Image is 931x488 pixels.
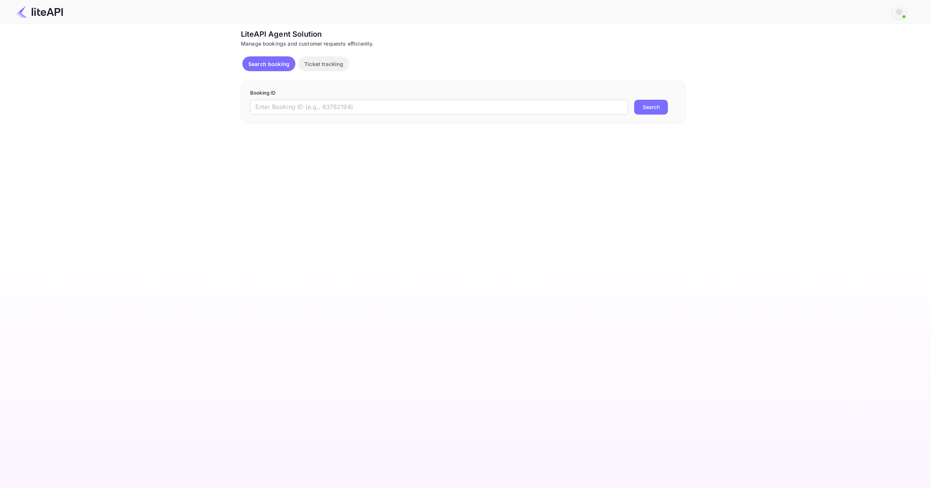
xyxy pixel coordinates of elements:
div: LiteAPI Agent Solution [241,29,686,40]
img: LiteAPI Logo [16,6,63,18]
p: Search booking [248,60,289,68]
div: Manage bookings and customer requests efficiently. [241,40,686,47]
p: Ticket tracking [304,60,343,68]
p: Booking ID [250,89,676,97]
input: Enter Booking ID (e.g., 63782194) [250,100,628,115]
button: Search [634,100,668,115]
